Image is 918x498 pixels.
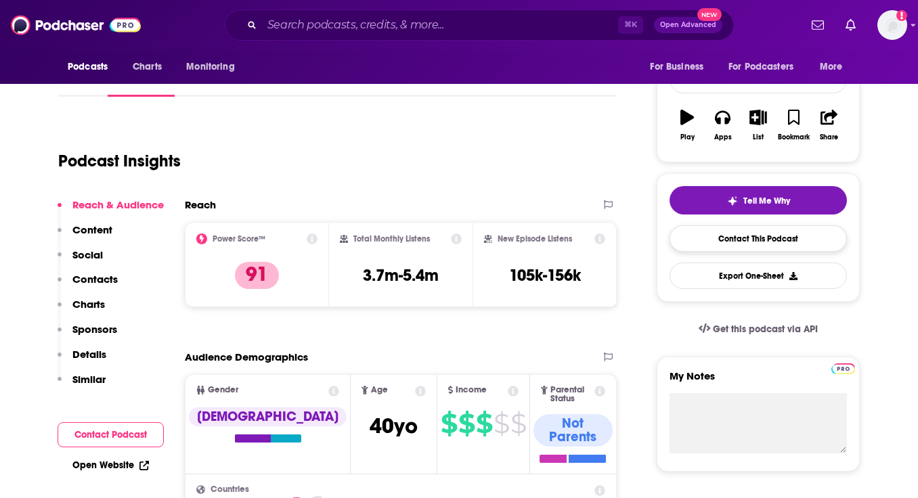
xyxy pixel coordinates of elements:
[458,413,475,434] span: $
[235,262,279,289] p: 91
[58,54,125,80] button: open menu
[58,273,118,298] button: Contacts
[741,101,776,150] button: List
[262,14,618,36] input: Search podcasts, credits, & more...
[812,101,847,150] button: Share
[533,414,613,447] div: Not Parents
[370,413,418,439] span: 40 yo
[670,369,847,393] label: My Notes
[697,8,722,21] span: New
[72,198,164,211] p: Reach & Audience
[820,133,838,141] div: Share
[550,386,592,403] span: Parental Status
[58,223,112,248] button: Content
[714,133,732,141] div: Apps
[58,198,164,223] button: Reach & Audience
[727,196,738,206] img: tell me why sparkle
[670,186,847,214] button: tell me why sparkleTell Me Why
[68,58,108,76] span: Podcasts
[654,17,722,33] button: Open AdvancedNew
[670,225,847,252] a: Contact This Podcast
[456,386,487,394] span: Income
[753,133,764,141] div: List
[510,413,526,434] span: $
[124,54,170,80] a: Charts
[476,413,492,434] span: $
[728,58,793,76] span: For Podcasters
[713,323,818,335] span: Get this podcast via API
[72,223,112,236] p: Content
[688,313,829,346] a: Get this podcast via API
[186,58,234,76] span: Monitoring
[640,54,720,80] button: open menu
[58,348,106,373] button: Details
[58,373,106,398] button: Similar
[831,363,855,374] img: Podchaser Pro
[72,459,149,471] a: Open Website
[896,10,907,21] svg: Add a profile image
[810,54,860,80] button: open menu
[177,54,252,80] button: open menu
[820,58,843,76] span: More
[371,386,388,394] span: Age
[208,386,238,394] span: Gender
[72,348,106,361] p: Details
[133,58,162,76] span: Charts
[670,101,705,150] button: Play
[72,373,106,386] p: Similar
[72,298,105,311] p: Charts
[58,298,105,323] button: Charts
[441,413,457,434] span: $
[877,10,907,40] img: User Profile
[877,10,907,40] button: Show profile menu
[840,14,861,37] a: Show notifications dropdown
[776,101,811,150] button: Bookmark
[680,133,695,141] div: Play
[705,101,740,150] button: Apps
[363,265,439,286] h3: 3.7m-5.4m
[353,234,430,244] h2: Total Monthly Listens
[778,133,810,141] div: Bookmark
[211,485,249,494] span: Countries
[806,14,829,37] a: Show notifications dropdown
[877,10,907,40] span: Logged in as myatrousis
[58,151,181,171] h1: Podcast Insights
[720,54,813,80] button: open menu
[509,265,581,286] h3: 105k-156k
[670,263,847,289] button: Export One-Sheet
[185,350,308,363] h2: Audience Demographics
[618,16,643,34] span: ⌘ K
[225,9,734,41] div: Search podcasts, credits, & more...
[72,323,117,336] p: Sponsors
[72,273,118,286] p: Contacts
[11,12,141,38] img: Podchaser - Follow, Share and Rate Podcasts
[831,361,855,374] a: Pro website
[660,22,716,28] span: Open Advanced
[494,413,509,434] span: $
[650,58,703,76] span: For Business
[58,323,117,348] button: Sponsors
[498,234,572,244] h2: New Episode Listens
[185,198,216,211] h2: Reach
[189,407,347,426] div: [DEMOGRAPHIC_DATA]
[743,196,790,206] span: Tell Me Why
[72,248,103,261] p: Social
[58,422,164,447] button: Contact Podcast
[213,234,265,244] h2: Power Score™
[58,248,103,273] button: Social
